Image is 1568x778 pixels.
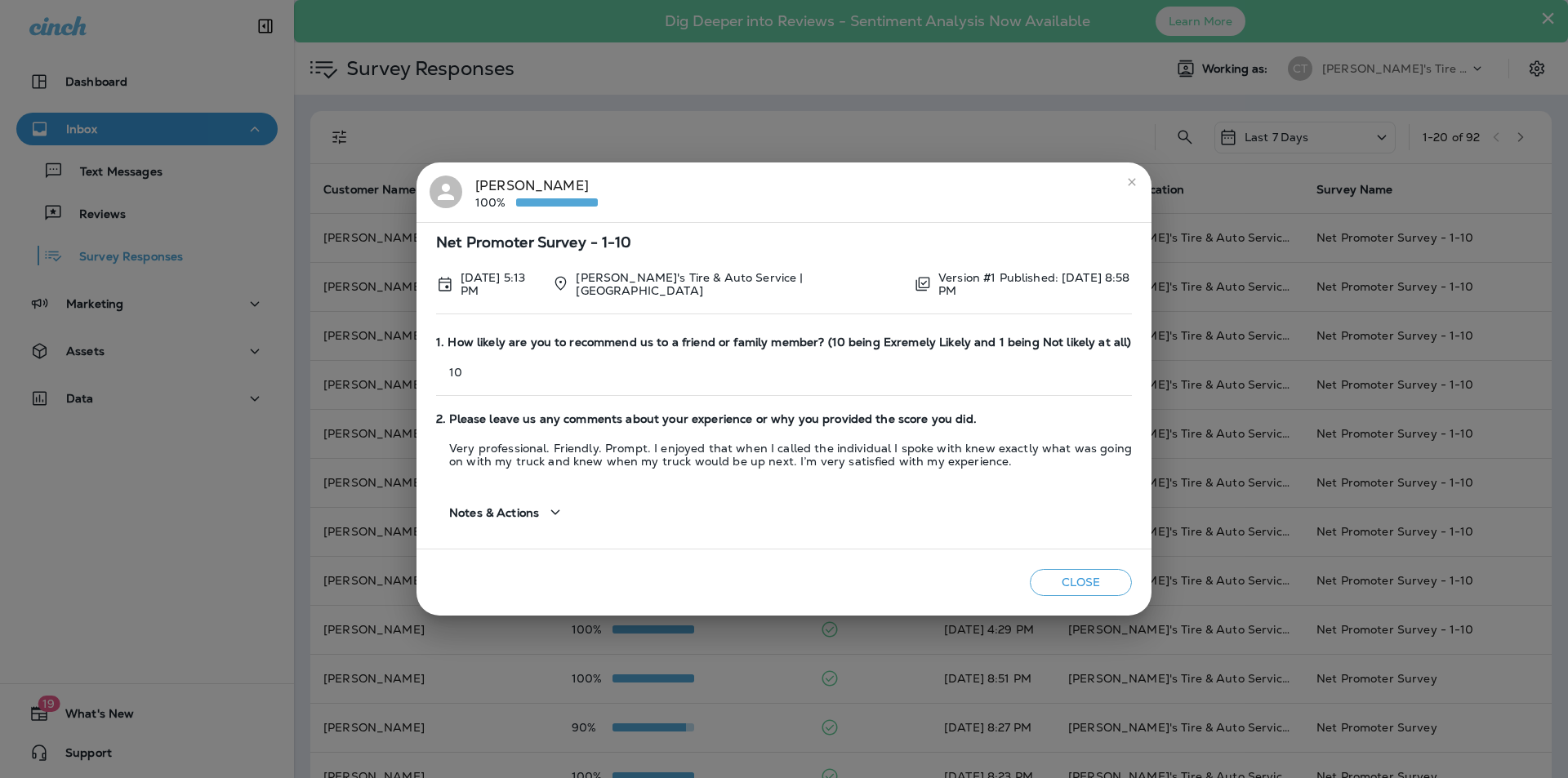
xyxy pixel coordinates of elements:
p: 100% [475,196,516,209]
button: Notes & Actions [436,489,578,536]
span: 2. Please leave us any comments about your experience or why you provided the score you did. [436,412,1132,426]
span: 1. How likely are you to recommend us to a friend or family member? (10 being Exremely Likely and... [436,336,1132,349]
p: [PERSON_NAME]'s Tire & Auto Service | [GEOGRAPHIC_DATA] [576,271,901,297]
p: Version #1 Published: [DATE] 8:58 PM [938,271,1132,297]
div: [PERSON_NAME] [475,176,598,210]
p: 10 [436,366,1132,379]
span: Notes & Actions [449,506,539,520]
button: close [1119,169,1145,195]
p: Oct 1, 2025 5:13 PM [461,271,539,297]
span: Net Promoter Survey - 1-10 [436,236,1132,250]
p: Very professional. Friendly. Prompt. I enjoyed that when I called the individual I spoke with kne... [436,442,1132,468]
button: Close [1030,569,1132,596]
